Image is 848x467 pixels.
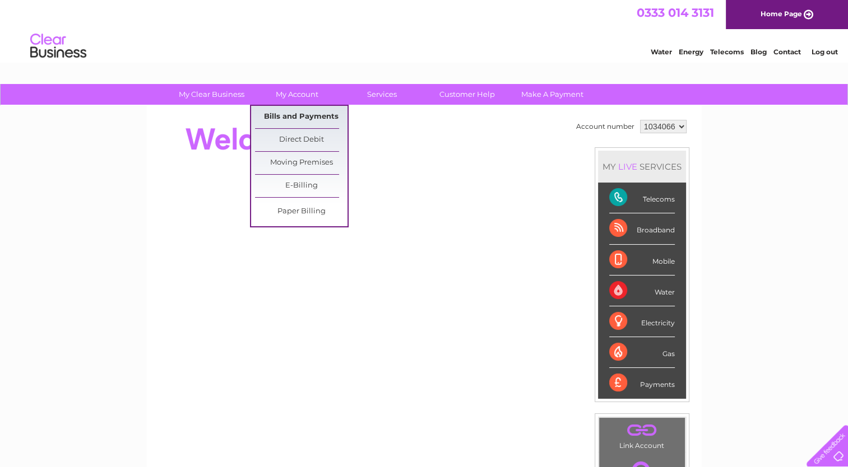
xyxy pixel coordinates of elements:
a: 0333 014 3131 [637,6,714,20]
a: My Account [251,84,343,105]
div: Gas [609,337,675,368]
a: My Clear Business [165,84,258,105]
a: Contact [773,48,801,56]
div: Telecoms [609,183,675,213]
a: Energy [679,48,703,56]
a: . [602,421,682,440]
a: Make A Payment [506,84,599,105]
div: Water [609,275,675,306]
a: E-Billing [255,175,347,197]
div: MY SERVICES [598,151,686,183]
a: Paper Billing [255,200,347,223]
img: logo.png [30,29,87,63]
div: Electricity [609,306,675,337]
a: Services [336,84,428,105]
td: Account number [573,117,637,136]
a: Telecoms [710,48,744,56]
div: LIVE [616,161,640,172]
a: Moving Premises [255,152,347,174]
a: Log out [811,48,837,56]
a: Direct Debit [255,129,347,151]
div: Payments [609,368,675,398]
div: Broadband [609,213,675,244]
a: Customer Help [421,84,513,105]
a: Water [651,48,672,56]
div: Mobile [609,245,675,275]
div: Clear Business is a trading name of Verastar Limited (registered in [GEOGRAPHIC_DATA] No. 3667643... [160,6,689,54]
a: Bills and Payments [255,106,347,128]
a: Blog [750,48,767,56]
td: Link Account [599,417,685,452]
